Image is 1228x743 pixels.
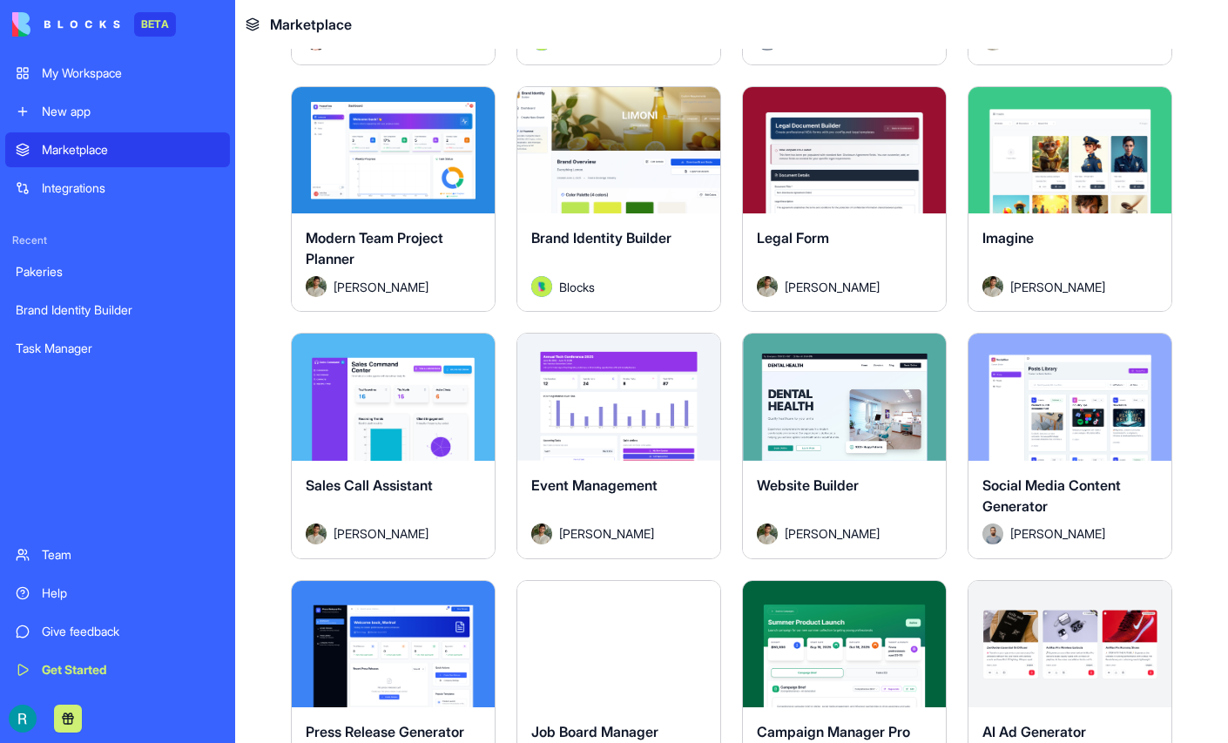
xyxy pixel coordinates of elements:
a: My Workspace [5,56,230,91]
a: Brand Identity Builder [5,293,230,328]
span: [PERSON_NAME] [1010,278,1105,296]
span: [PERSON_NAME] [334,524,428,543]
a: Modern Team Project PlannerAvatar[PERSON_NAME] [291,86,496,313]
span: Brand Identity Builder [531,229,671,247]
a: Website BuilderAvatar[PERSON_NAME] [742,333,947,559]
div: Task Manager [16,340,219,357]
a: Integrations [5,171,230,206]
a: BETA [12,12,176,37]
span: [PERSON_NAME] [785,524,880,543]
span: neutral face reaction [277,618,322,653]
a: Brand Identity BuilderAvatarBlocks [516,86,721,313]
span: 😞 [241,618,267,653]
span: Social Media Content Generator [982,476,1121,515]
span: Imagine [982,229,1034,247]
a: Get Started [5,652,230,687]
div: BETA [134,12,176,37]
img: Avatar [757,523,778,544]
span: Blocks [559,278,595,296]
span: AI Ad Generator [982,723,1086,740]
span: [PERSON_NAME] [559,524,654,543]
span: 😃 [332,618,357,653]
img: Avatar [757,276,778,297]
span: [PERSON_NAME] [1010,524,1105,543]
span: 😐 [287,618,312,653]
img: Avatar [982,523,1003,544]
span: Website Builder [757,476,859,494]
div: Integrations [42,179,219,197]
a: Team [5,537,230,572]
img: logo [12,12,120,37]
div: Close [557,7,588,38]
span: disappointed reaction [232,618,277,653]
div: Brand Identity Builder [16,301,219,319]
span: Legal Form [757,229,829,247]
a: Help [5,576,230,611]
span: Marketplace [270,14,352,35]
div: Marketplace [42,141,219,159]
div: Pakeries [16,263,219,280]
div: New app [42,103,219,120]
div: My Workspace [42,64,219,82]
img: Avatar [982,276,1003,297]
span: Modern Team Project Planner [306,229,443,267]
a: Sales Call AssistantAvatar[PERSON_NAME] [291,333,496,559]
span: [PERSON_NAME] [334,278,428,296]
img: ACg8ocIQaqk-1tPQtzwxiZ7ZlP6dcFgbwUZ5nqaBNAw22a2oECoLioo=s96-c [9,705,37,733]
a: Legal FormAvatar[PERSON_NAME] [742,86,947,313]
img: Avatar [531,523,552,544]
span: [PERSON_NAME] [785,278,880,296]
img: Avatar [306,523,327,544]
button: go back [11,7,44,40]
a: Marketplace [5,132,230,167]
div: Help [42,584,219,602]
button: Collapse window [523,7,557,40]
a: Pakeries [5,254,230,289]
div: Did this answer your question? [21,601,578,620]
a: Task Manager [5,331,230,366]
span: Sales Call Assistant [306,476,433,494]
span: Job Board Manager [531,723,658,740]
div: Team [42,546,219,564]
a: Event ManagementAvatar[PERSON_NAME] [516,333,721,559]
img: Avatar [306,276,327,297]
span: Event Management [531,476,658,494]
div: Give feedback [42,623,219,640]
img: Avatar [531,276,552,297]
a: Open in help center [230,675,369,689]
span: Campaign Manager Pro [757,723,910,740]
div: Get Started [42,661,219,679]
span: smiley reaction [322,618,368,653]
a: ImagineAvatar[PERSON_NAME] [968,86,1172,313]
a: New app [5,94,230,129]
a: Social Media Content GeneratorAvatar[PERSON_NAME] [968,333,1172,559]
a: Give feedback [5,614,230,649]
span: Recent [5,233,230,247]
